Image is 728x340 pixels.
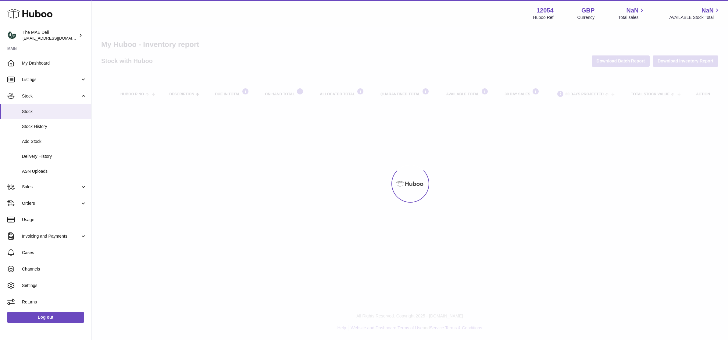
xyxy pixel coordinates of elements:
div: Currency [577,15,595,20]
a: NaN AVAILABLE Stock Total [669,6,721,20]
span: Listings [22,77,80,83]
img: logistics@deliciouslyella.com [7,31,16,40]
span: NaN [626,6,638,15]
span: Add Stock [22,139,87,144]
span: Channels [22,266,87,272]
span: Orders [22,200,80,206]
span: Invoicing and Payments [22,233,80,239]
span: Settings [22,283,87,289]
span: Returns [22,299,87,305]
span: Stock [22,93,80,99]
span: [EMAIL_ADDRESS][DOMAIN_NAME] [23,36,90,41]
strong: 12054 [537,6,554,15]
span: Total sales [618,15,645,20]
span: ASN Uploads [22,168,87,174]
span: My Dashboard [22,60,87,66]
span: Usage [22,217,87,223]
div: The MAE Deli [23,30,77,41]
a: NaN Total sales [618,6,645,20]
span: Stock [22,109,87,115]
span: AVAILABLE Stock Total [669,15,721,20]
span: NaN [701,6,714,15]
span: Cases [22,250,87,256]
span: Delivery History [22,154,87,159]
strong: GBP [581,6,594,15]
div: Huboo Ref [533,15,554,20]
a: Log out [7,312,84,323]
span: Sales [22,184,80,190]
span: Stock History [22,124,87,129]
